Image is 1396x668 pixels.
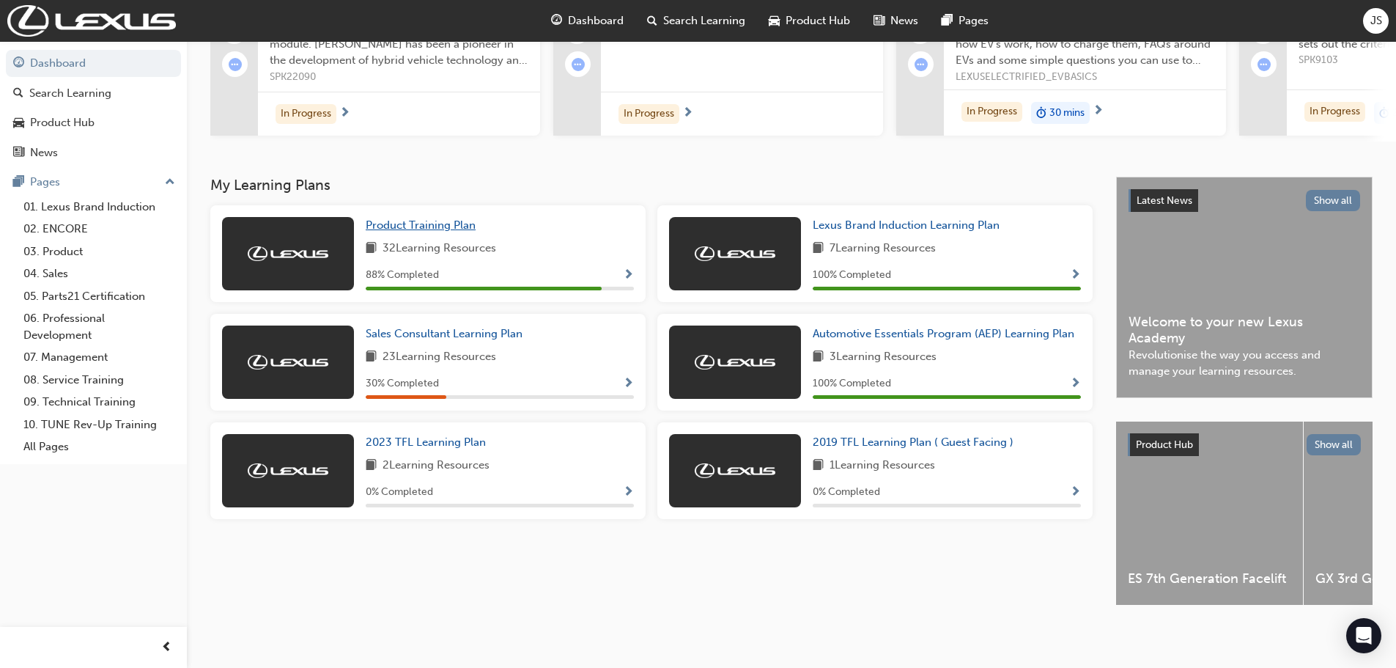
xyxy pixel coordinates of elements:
button: Show Progress [1070,266,1081,285]
a: news-iconNews [862,6,930,36]
h3: My Learning Plans [210,177,1093,194]
span: 32 Learning Resources [383,240,496,258]
span: 2 Learning Resources [383,457,490,475]
a: Latest NewsShow all [1129,189,1360,213]
span: 100 % Completed [813,375,891,392]
span: book-icon [366,240,377,258]
span: learningRecordVerb_ATTEMPT-icon [915,58,928,71]
span: Automotive Essentials Program (AEP) Learning Plan [813,327,1074,340]
div: In Progress [618,104,679,124]
img: Trak [695,463,775,478]
span: SPK22090 [270,69,528,86]
span: book-icon [813,348,824,367]
a: pages-iconPages [930,6,1000,36]
span: learningRecordVerb_ATTEMPT-icon [572,58,585,71]
span: 1 Learning Resources [830,457,935,475]
span: 30 mins [1049,105,1085,122]
a: 2019 TFL Learning Plan ( Guest Facing ) [813,434,1019,451]
a: 07. Management [18,346,181,369]
a: 04. Sales [18,263,181,285]
a: News [6,139,181,166]
span: guage-icon [551,12,562,30]
span: Dashboard [568,12,624,29]
span: car-icon [13,117,24,130]
div: In Progress [1304,102,1365,122]
span: Search Learning [663,12,745,29]
img: Trak [695,246,775,261]
a: ES 7th Generation Facelift [1116,422,1303,605]
span: 30 % Completed [366,375,439,392]
a: 01. Lexus Brand Induction [18,196,181,219]
span: pages-icon [13,176,24,189]
a: search-iconSearch Learning [635,6,757,36]
span: pages-icon [942,12,953,30]
span: ES 7th Generation Facelift [1128,570,1291,587]
div: Product Hub [30,114,95,131]
span: 23 Learning Resources [383,348,496,367]
div: Search Learning [29,85,111,102]
span: next-icon [682,107,693,120]
a: Product HubShow all [1128,433,1361,457]
button: Pages [6,169,181,196]
div: In Progress [276,104,336,124]
a: 06. Professional Development [18,307,181,346]
span: this course aims to give you a basic overview of how EV's work, how to charge them, FAQs around E... [956,19,1214,69]
a: All Pages [18,436,181,458]
span: 0 % Completed [813,484,880,501]
a: 05. Parts21 Certification [18,285,181,308]
a: 08. Service Training [18,369,181,392]
span: next-icon [1093,105,1104,118]
span: Lexus Brand Induction Learning Plan [813,219,1000,232]
span: 7 Learning Resources [830,240,936,258]
span: Show Progress [623,378,634,391]
span: news-icon [13,147,24,160]
span: 3 Learning Resources [830,348,937,367]
span: book-icon [813,457,824,475]
a: 09. Technical Training [18,391,181,414]
img: Trak [248,463,328,478]
span: Sales Consultant Learning Plan [366,327,522,340]
span: Revolutionise the way you access and manage your learning resources. [1129,347,1360,380]
span: duration-icon [1379,103,1389,122]
img: Trak [7,5,176,37]
span: book-icon [813,240,824,258]
img: Trak [248,355,328,370]
a: guage-iconDashboard [539,6,635,36]
a: Sales Consultant Learning Plan [366,326,528,342]
button: Show Progress [623,375,634,393]
span: 2019 TFL Learning Plan ( Guest Facing ) [813,436,1013,449]
span: Welcome to your new Lexus Academy [1129,314,1360,347]
a: 10. TUNE Rev-Up Training [18,414,181,436]
a: Product Hub [6,109,181,136]
span: guage-icon [13,57,24,70]
span: Product Hub [786,12,850,29]
a: Product Training Plan [366,217,481,234]
button: Show all [1307,434,1362,455]
button: DashboardSearch LearningProduct HubNews [6,47,181,169]
span: 88 % Completed [366,267,439,284]
a: 02. ENCORE [18,218,181,241]
a: Latest NewsShow allWelcome to your new Lexus AcademyRevolutionise the way you access and manage y... [1116,177,1373,398]
span: learningRecordVerb_ATTEMPT-icon [1257,58,1271,71]
span: LEXUSELECTRIFIED_EVBASICS [956,69,1214,86]
div: Open Intercom Messenger [1346,618,1381,653]
span: News [890,12,918,29]
span: 100 % Completed [813,267,891,284]
span: search-icon [13,87,23,100]
span: book-icon [366,457,377,475]
span: 0 % Completed [366,484,433,501]
span: Welcome to the Lexus Hybrid Drive eLearning module. [PERSON_NAME] has been a pioneer in the devel... [270,19,528,69]
span: learningRecordVerb_ATTEMPT-icon [229,58,242,71]
span: up-icon [165,173,175,192]
button: Show Progress [1070,483,1081,502]
button: Show Progress [623,266,634,285]
span: car-icon [769,12,780,30]
div: News [30,144,58,161]
span: Show Progress [1070,486,1081,499]
span: search-icon [647,12,657,30]
div: In Progress [961,102,1022,122]
span: Product Training Plan [366,219,476,232]
img: Trak [695,355,775,370]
